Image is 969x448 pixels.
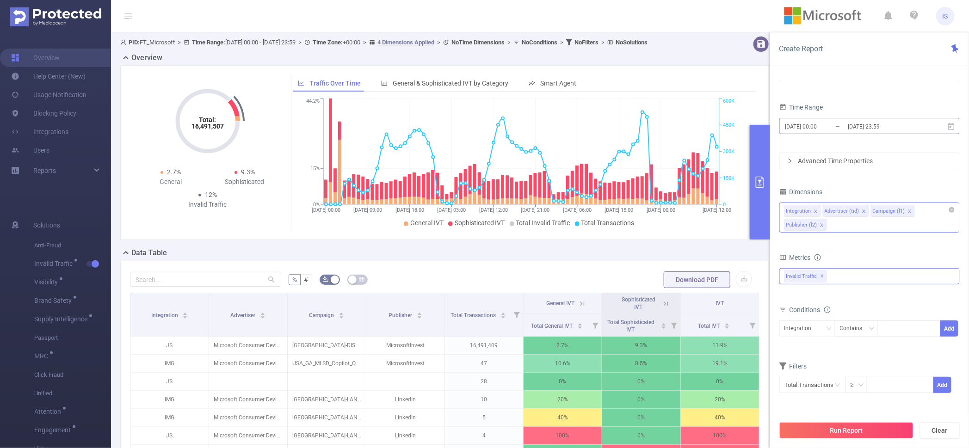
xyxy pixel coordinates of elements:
p: IMG [130,409,209,426]
i: icon: caret-down [339,315,344,318]
span: Time Range [779,104,823,111]
i: icon: caret-down [183,315,188,318]
div: Publisher (l2) [786,219,817,231]
b: No Filters [574,39,599,46]
i: icon: caret-up [260,311,265,314]
tspan: 150K [723,175,734,181]
p: LinkedIn [366,391,444,408]
i: icon: down [858,382,864,389]
i: icon: table [359,276,364,282]
span: Total Transactions [451,312,497,319]
a: Help Center (New) [11,67,86,86]
p: 4 [445,427,523,444]
tspan: 600K [723,98,734,104]
p: 20% [681,391,759,408]
i: icon: bar-chart [381,80,388,86]
p: 9.3% [602,337,680,354]
tspan: [DATE] 15:00 [605,207,634,213]
p: MicrosoftInvest [366,337,444,354]
u: 4 Dimensions Applied [377,39,434,46]
tspan: 300K [723,149,734,155]
span: 12% [205,191,217,198]
a: Users [11,141,49,160]
a: Integrations [11,123,68,141]
div: ≥ [851,377,860,393]
div: Sort [500,311,506,317]
span: Solutions [33,216,60,234]
i: icon: caret-up [183,311,188,314]
span: Invalid Traffic [784,270,827,282]
i: icon: caret-down [260,315,265,318]
span: General IVT [547,300,575,307]
span: Total Transactions [581,219,635,227]
span: > [557,39,566,46]
i: icon: caret-up [725,322,730,325]
span: Invalid Traffic [34,260,76,267]
i: icon: caret-up [577,322,582,325]
span: Advertiser [231,312,257,319]
i: icon: caret-down [725,325,730,328]
p: 10.6% [524,355,602,372]
span: > [296,39,304,46]
b: Time Zone: [313,39,343,46]
tspan: 44.2% [306,98,320,104]
div: Contains [840,321,869,336]
tspan: 16,491,507 [191,123,224,130]
span: Sophisticated IVT [455,219,505,227]
p: IMG [130,355,209,372]
span: Engagement [34,427,74,433]
p: 16,491,409 [445,337,523,354]
p: 0% [602,391,680,408]
i: icon: right [787,158,793,164]
i: icon: info-circle [815,254,821,261]
span: FT_Microsoft [DATE] 00:00 - [DATE] 23:59 +00:00 [120,39,648,46]
p: USA_GA_MLSD_Copilot_Q4_25_Display_ConsumerCopilot-OLV [273735] [288,355,366,372]
p: 0% [602,409,680,426]
tspan: [DATE] 03:00 [438,207,466,213]
i: icon: user [120,39,129,45]
b: PID: [129,39,140,46]
i: icon: close [907,209,912,215]
li: Publisher (l2) [784,219,827,231]
button: Download PDF [664,271,730,288]
a: Usage Notification [11,86,86,104]
p: 47 [445,355,523,372]
span: Sophisticated IVT [622,296,655,310]
tspan: [DATE] 18:00 [395,207,424,213]
input: End date [847,120,922,133]
i: icon: caret-down [661,325,667,328]
span: Unified [34,384,111,403]
p: Microsoft Consumer Devices [5155] [209,337,287,354]
i: icon: close [820,223,824,228]
div: General [134,177,208,187]
i: icon: caret-up [417,311,422,314]
p: LinkedIn [366,427,444,444]
div: Integration [784,321,818,336]
i: icon: line-chart [298,80,304,86]
span: > [599,39,607,46]
button: Run Report [779,422,913,439]
i: icon: caret-down [417,315,422,318]
span: Total General IVT [531,323,574,329]
div: Sort [724,322,730,327]
span: Create Report [779,44,823,53]
span: Integration [151,312,179,319]
span: Passport [34,329,111,347]
p: JS [130,373,209,390]
p: 20% [524,391,602,408]
i: icon: down [869,326,875,332]
span: General IVT [410,219,444,227]
li: Advertiser (tid) [823,205,869,217]
i: icon: caret-up [339,311,344,314]
span: % [292,276,297,283]
span: Brand Safety [34,297,75,304]
tspan: [DATE] 06:00 [563,207,592,213]
img: Protected Media [10,7,101,26]
span: Total Invalid Traffic [516,219,570,227]
span: ✕ [821,271,824,282]
i: icon: bg-colors [323,276,328,282]
h2: Overview [131,52,162,63]
p: 8.5% [602,355,680,372]
p: Microsoft Consumer Devices [5155] [209,355,287,372]
span: > [175,39,184,46]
